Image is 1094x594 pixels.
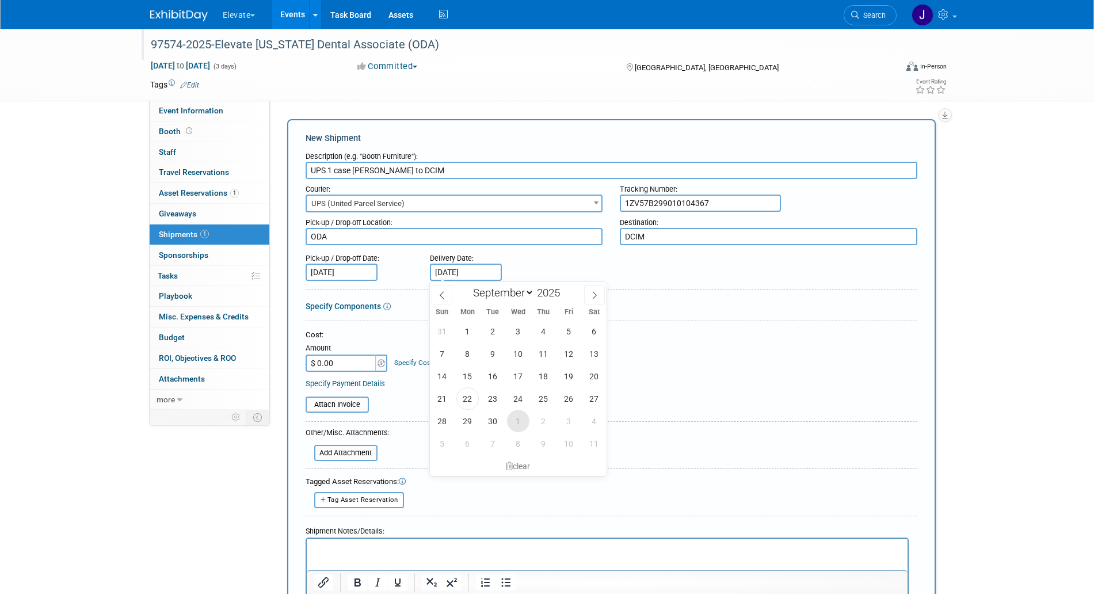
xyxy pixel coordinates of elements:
select: Month [468,285,534,300]
button: Committed [353,60,422,73]
span: Travel Reservations [159,167,229,177]
button: Tag Asset Reservation [314,492,405,508]
span: September 21, 2025 [431,387,453,410]
a: Travel Reservations [150,162,269,182]
span: October 10, 2025 [558,432,580,455]
span: October 3, 2025 [558,410,580,432]
span: (3 days) [212,63,237,70]
span: August 31, 2025 [431,320,453,342]
a: Tasks [150,266,269,286]
span: Playbook [159,291,192,300]
div: Tagged Asset Reservations: [306,477,917,488]
span: September 10, 2025 [507,342,529,365]
span: October 2, 2025 [532,410,555,432]
div: 97574-2025-Elevate [US_STATE] Dental Associate (ODA) [147,35,879,55]
a: Specify Cost Center [394,359,455,367]
a: Specify Payment Details [306,379,385,388]
span: September 15, 2025 [456,365,479,387]
span: Fri [556,309,581,316]
div: Event Rating [915,79,946,85]
span: September 12, 2025 [558,342,580,365]
span: October 7, 2025 [482,432,504,455]
span: September 5, 2025 [558,320,580,342]
img: ExhibitDay [150,10,208,21]
a: Playbook [150,286,269,306]
span: September 11, 2025 [532,342,555,365]
span: Giveaways [159,209,196,218]
span: Mon [455,309,480,316]
a: ROI, Objectives & ROO [150,348,269,368]
span: September 7, 2025 [431,342,453,365]
button: Superscript [442,574,462,591]
div: In-Person [920,62,947,71]
span: October 11, 2025 [583,432,605,455]
div: Cost: [306,330,917,341]
span: September 20, 2025 [583,365,605,387]
button: Insert/edit link [314,574,333,591]
div: Pick-up / Drop-off Location: [306,212,603,228]
span: September 16, 2025 [482,365,504,387]
span: September 29, 2025 [456,410,479,432]
span: Tasks [158,271,178,280]
span: Attachments [159,374,205,383]
span: Tue [480,309,505,316]
a: Search [844,5,897,25]
span: September 1, 2025 [456,320,479,342]
div: clear [430,456,607,476]
a: Attachments [150,369,269,389]
div: Pick-up / Drop-off Date: [306,248,413,264]
span: October 9, 2025 [532,432,555,455]
span: [DATE] [DATE] [150,60,211,71]
span: September 13, 2025 [583,342,605,365]
a: Specify Components [306,302,381,311]
span: September 19, 2025 [558,365,580,387]
span: more [157,395,175,404]
td: Toggle Event Tabs [246,410,269,425]
span: UPS (United Parcel Service) [306,195,603,212]
span: Thu [531,309,556,316]
button: Italic [368,574,387,591]
span: September 25, 2025 [532,387,555,410]
a: Budget [150,328,269,348]
span: Event Information [159,106,223,115]
span: September 17, 2025 [507,365,529,387]
span: September 30, 2025 [482,410,504,432]
div: Description (e.g. "Booth Furniture"): [306,146,917,162]
span: September 2, 2025 [482,320,504,342]
span: Tag Asset Reservation [327,496,398,504]
span: Sat [581,309,607,316]
button: Bullet list [496,574,516,591]
span: Search [859,11,886,20]
span: Asset Reservations [159,188,239,197]
span: October 6, 2025 [456,432,479,455]
div: Courier: [306,179,603,195]
a: Booth [150,121,269,142]
div: Destination: [620,212,917,228]
span: Sun [430,309,455,316]
div: Delivery Date: [430,248,570,264]
span: Booth not reserved yet [184,127,195,135]
span: Shipments [159,230,209,239]
span: September 3, 2025 [507,320,529,342]
div: Tracking Number: [620,179,917,195]
button: Subscript [422,574,441,591]
div: New Shipment [306,132,917,144]
span: 1 [200,230,209,238]
span: October 4, 2025 [583,410,605,432]
span: September 9, 2025 [482,342,504,365]
a: Shipments1 [150,224,269,245]
button: Bold [348,574,367,591]
iframe: Rich Text Area [307,539,908,584]
a: Staff [150,142,269,162]
span: September 4, 2025 [532,320,555,342]
span: September 27, 2025 [583,387,605,410]
span: Budget [159,333,185,342]
a: Event Information [150,101,269,121]
span: [GEOGRAPHIC_DATA], [GEOGRAPHIC_DATA] [635,63,779,72]
span: UPS (United Parcel Service) [307,196,602,212]
a: Edit [180,81,199,89]
img: Justin Newborn [912,4,933,26]
span: Staff [159,147,176,157]
div: Shipment Notes/Details: [306,521,909,538]
input: Year [534,286,569,299]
